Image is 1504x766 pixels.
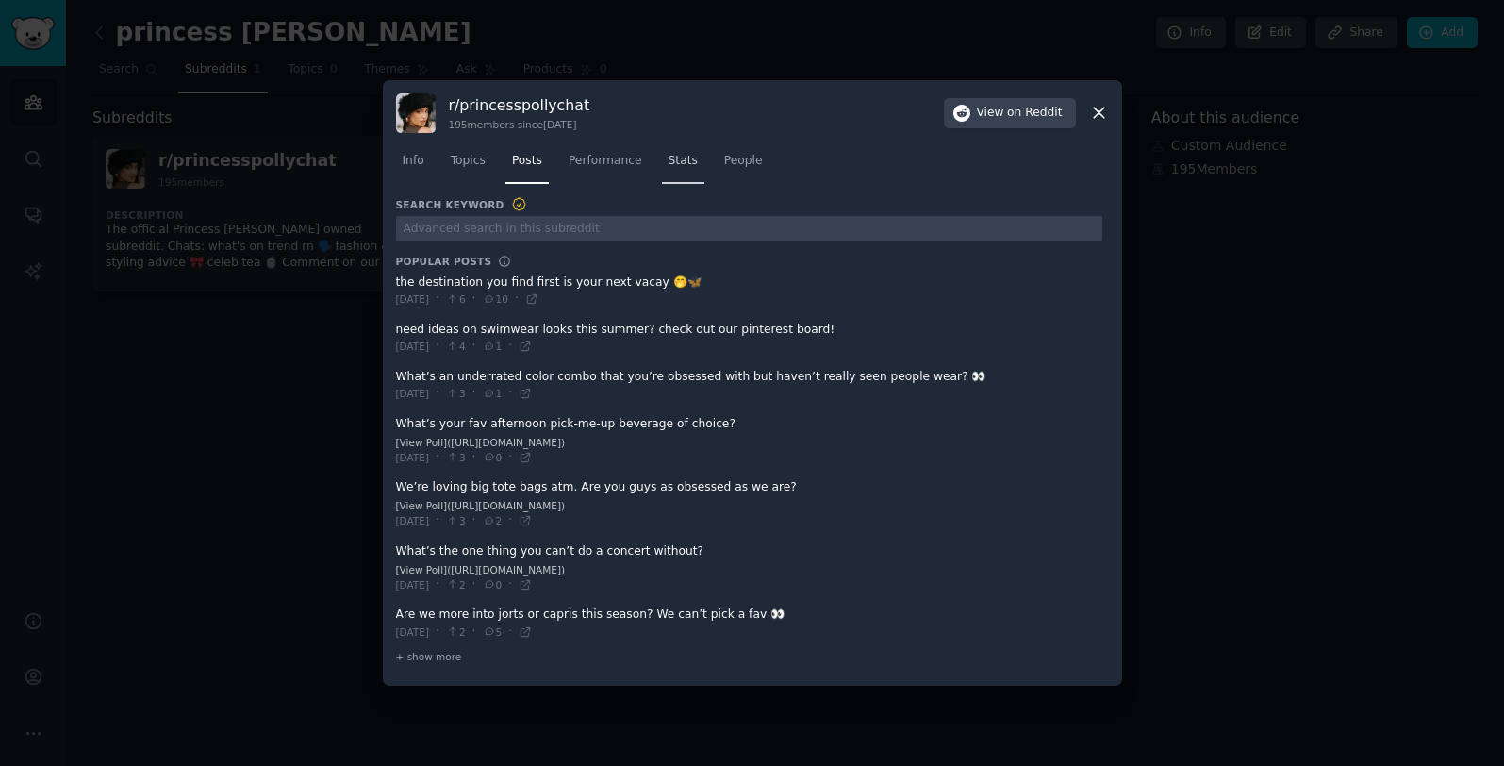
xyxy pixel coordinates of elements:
[436,291,439,308] span: ·
[508,385,512,402] span: ·
[508,449,512,466] span: ·
[569,153,642,170] span: Performance
[436,624,439,641] span: ·
[396,387,430,400] span: [DATE]
[446,625,466,639] span: 2
[396,292,430,306] span: [DATE]
[396,216,1102,241] input: Advanced search in this subreddit
[515,291,519,308] span: ·
[944,98,1076,128] button: Viewon Reddit
[472,385,476,402] span: ·
[446,292,466,306] span: 6
[508,512,512,529] span: ·
[436,512,439,529] span: ·
[472,291,476,308] span: ·
[977,105,1063,122] span: View
[396,514,430,527] span: [DATE]
[396,196,528,213] h3: Search Keyword
[403,153,424,170] span: Info
[472,449,476,466] span: ·
[669,153,698,170] span: Stats
[396,625,430,639] span: [DATE]
[718,146,769,185] a: People
[436,385,439,402] span: ·
[446,451,466,464] span: 3
[1007,105,1062,122] span: on Reddit
[483,514,503,527] span: 2
[436,338,439,355] span: ·
[396,650,462,663] span: + show more
[396,255,492,268] h3: Popular Posts
[508,624,512,641] span: ·
[512,153,542,170] span: Posts
[446,514,466,527] span: 3
[483,387,503,400] span: 1
[505,146,549,185] a: Posts
[396,93,436,133] img: princesspollychat
[472,624,476,641] span: ·
[444,146,492,185] a: Topics
[472,338,476,355] span: ·
[396,146,431,185] a: Info
[449,118,590,131] div: 195 members since [DATE]
[436,576,439,593] span: ·
[436,449,439,466] span: ·
[396,340,430,353] span: [DATE]
[396,563,704,576] div: [View Poll]([URL][DOMAIN_NAME])
[446,578,466,591] span: 2
[472,512,476,529] span: ·
[724,153,763,170] span: People
[396,436,735,449] div: [View Poll]([URL][DOMAIN_NAME])
[446,387,466,400] span: 3
[446,340,466,353] span: 4
[483,292,508,306] span: 10
[472,576,476,593] span: ·
[508,576,512,593] span: ·
[562,146,649,185] a: Performance
[483,451,503,464] span: 0
[483,625,503,639] span: 5
[449,95,590,115] h3: r/ princesspollychat
[508,338,512,355] span: ·
[396,499,797,512] div: [View Poll]([URL][DOMAIN_NAME])
[662,146,704,185] a: Stats
[396,578,430,591] span: [DATE]
[483,340,503,353] span: 1
[483,578,503,591] span: 0
[396,451,430,464] span: [DATE]
[451,153,486,170] span: Topics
